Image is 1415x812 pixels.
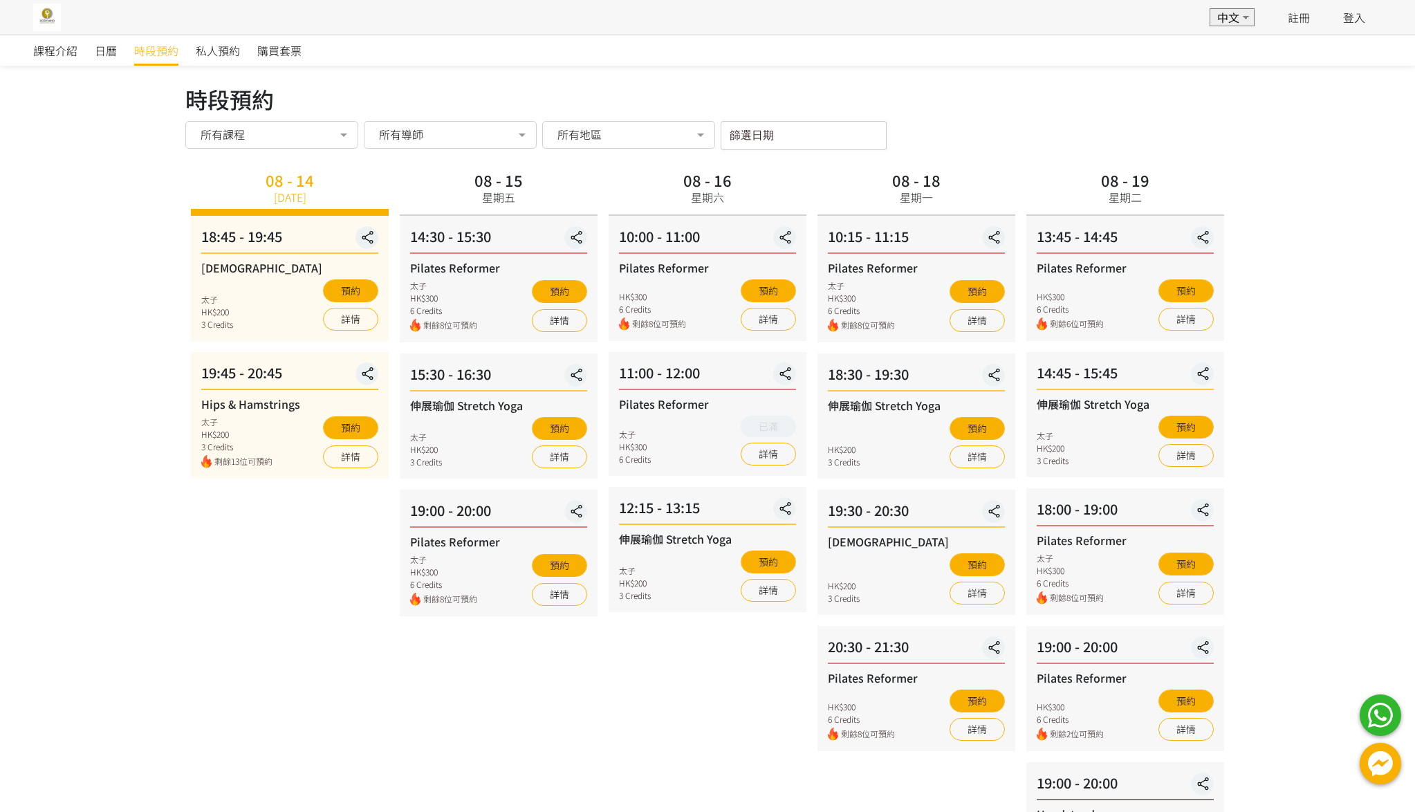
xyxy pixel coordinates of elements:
button: 預約 [741,279,796,302]
div: 伸展瑜伽 Stretch Yoga [619,530,796,547]
button: 預約 [532,417,587,440]
button: 預約 [323,416,378,439]
span: 剩餘8位可預約 [423,593,477,606]
span: 剩餘8位可預約 [423,319,477,332]
div: Pilates Reformer [1037,259,1214,276]
div: HK$300 [828,292,895,304]
a: 詳情 [950,445,1005,468]
div: 19:30 - 20:30 [828,500,1005,528]
div: 11:00 - 12:00 [619,362,796,390]
div: 太子 [410,431,442,443]
img: fire.png [201,455,212,468]
div: 3 Credits [1037,454,1069,467]
span: 所有地區 [557,127,602,141]
div: HK$300 [1037,290,1104,303]
div: 星期二 [1109,189,1142,205]
div: 太子 [410,279,477,292]
input: 篩選日期 [721,121,887,150]
button: 預約 [1158,553,1214,575]
a: 詳情 [1158,718,1214,741]
span: 剩餘8位可預約 [841,319,895,332]
div: Pilates Reformer [619,259,796,276]
span: 剩餘8位可預約 [1050,591,1104,605]
div: HK$300 [410,292,477,304]
div: 14:30 - 15:30 [410,226,587,254]
div: 太子 [410,553,477,566]
div: 08 - 15 [474,172,523,187]
div: 6 Credits [410,304,477,317]
div: HK$200 [201,306,233,318]
img: fire.png [619,317,629,331]
div: HK$200 [201,428,272,441]
a: 詳情 [532,309,587,332]
div: HK$300 [1037,564,1104,577]
a: 詳情 [323,445,378,468]
div: 08 - 16 [683,172,732,187]
button: 預約 [532,554,587,577]
div: 太子 [1037,552,1104,564]
div: 太子 [1037,430,1069,442]
div: Pilates Reformer [1037,532,1214,548]
div: [DEMOGRAPHIC_DATA] [201,259,378,276]
div: Pilates Reformer [619,396,796,412]
div: Hips & Hamstrings [201,396,378,412]
span: 剩餘8位可預約 [841,728,895,741]
div: 6 Credits [1037,713,1104,726]
span: 私人預約 [196,42,240,59]
div: 3 Credits [828,592,860,605]
div: 6 Credits [619,303,686,315]
div: 18:30 - 19:30 [828,364,1005,391]
div: [DATE] [274,189,306,205]
img: fire.png [1037,728,1047,741]
a: 詳情 [1158,308,1214,331]
a: 詳情 [950,309,1005,332]
a: 詳情 [532,445,587,468]
div: 18:45 - 19:45 [201,226,378,254]
div: 10:15 - 11:15 [828,226,1005,254]
a: 時段預約 [134,35,178,66]
button: 預約 [950,690,1005,712]
div: 6 Credits [1037,577,1104,589]
div: 19:00 - 20:00 [410,500,587,528]
span: 剩餘2位可預約 [1050,728,1104,741]
div: 伸展瑜伽 Stretch Yoga [1037,396,1214,412]
div: 伸展瑜伽 Stretch Yoga [828,397,1005,414]
button: 預約 [323,279,378,302]
button: 預約 [532,280,587,303]
div: 6 Credits [1037,303,1104,315]
div: HK$200 [828,580,860,592]
a: 詳情 [323,308,378,331]
div: HK$200 [828,443,860,456]
div: 20:30 - 21:30 [828,636,1005,664]
div: 13:45 - 14:45 [1037,226,1214,254]
div: 星期一 [900,189,933,205]
div: 14:45 - 15:45 [1037,362,1214,390]
div: HK$300 [619,441,651,453]
div: 伸展瑜伽 Stretch Yoga [410,397,587,414]
span: 時段預約 [134,42,178,59]
div: 3 Credits [828,456,860,468]
a: 詳情 [741,443,796,465]
div: 3 Credits [201,441,272,453]
span: 課程介紹 [33,42,77,59]
div: HK$200 [410,443,442,456]
span: 所有導師 [379,127,423,141]
div: 太子 [201,416,272,428]
div: HK$300 [410,566,477,578]
div: Pilates Reformer [410,533,587,550]
div: Pilates Reformer [410,259,587,276]
div: 10:00 - 11:00 [619,226,796,254]
div: 太子 [201,293,233,306]
div: 時段預約 [185,82,1230,116]
div: 6 Credits [410,578,477,591]
button: 預約 [1158,690,1214,712]
button: 已滿 [741,416,796,437]
button: 預約 [1158,416,1214,439]
div: 星期五 [482,189,515,205]
div: 6 Credits [828,304,895,317]
div: 太子 [619,428,651,441]
img: fire.png [410,319,420,332]
a: 詳情 [741,579,796,602]
div: Pilates Reformer [1037,670,1214,686]
div: 太子 [828,279,895,292]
